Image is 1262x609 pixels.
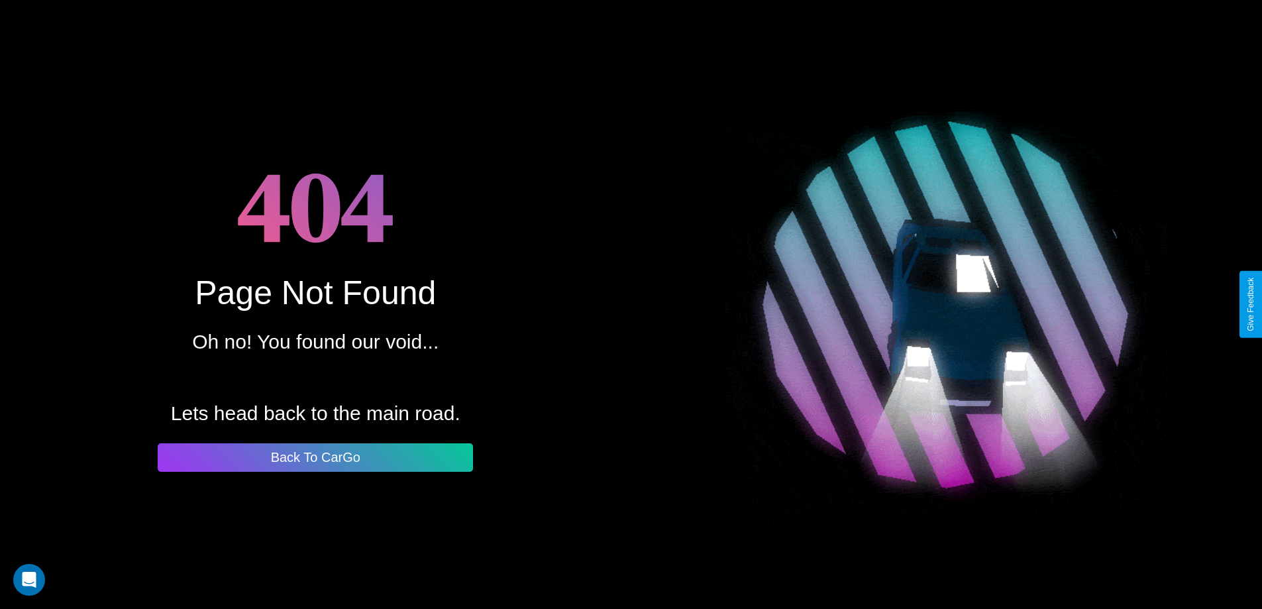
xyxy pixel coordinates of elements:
[158,443,473,472] button: Back To CarGo
[725,83,1167,526] img: spinning car
[1246,278,1255,331] div: Give Feedback
[237,138,394,274] h1: 404
[171,324,460,431] p: Oh no! You found our void... Lets head back to the main road.
[195,274,436,312] div: Page Not Found
[13,564,45,596] div: Open Intercom Messenger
